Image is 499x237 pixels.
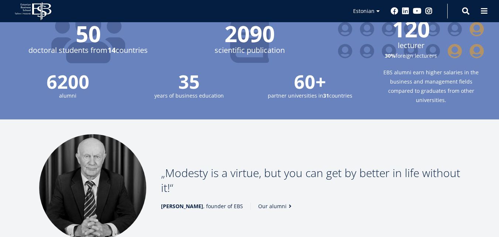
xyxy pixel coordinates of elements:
font: countries [116,45,148,55]
font: years of business education [154,92,224,99]
font: 30% [385,52,396,59]
font: [PERSON_NAME] [161,203,203,210]
font: 31 [323,92,329,99]
font: 14 [107,45,116,55]
font: Our alumni [258,203,287,210]
font: foreign lecturers [396,52,437,59]
font: Modesty is a virtue, but you can get by better in life without it! [161,165,460,195]
font: scientific publication [215,45,285,55]
font: 6200 [47,69,89,94]
font: 60+ [294,69,326,94]
font: 2090 [225,18,275,49]
font: 35 [178,69,200,94]
font: EBS alumni earn higher salaries in the business and management fields compared to graduates from ... [383,69,479,104]
font: , founder of EBS [203,203,243,210]
font: doctoral students from [28,45,107,55]
font: alumni [59,92,76,99]
a: Our alumni [258,203,294,210]
font: 120 [392,14,430,44]
font: lecturer [398,40,424,50]
font: countries [329,92,352,99]
font: 50 [76,18,101,49]
font: partner universities in [268,92,323,99]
